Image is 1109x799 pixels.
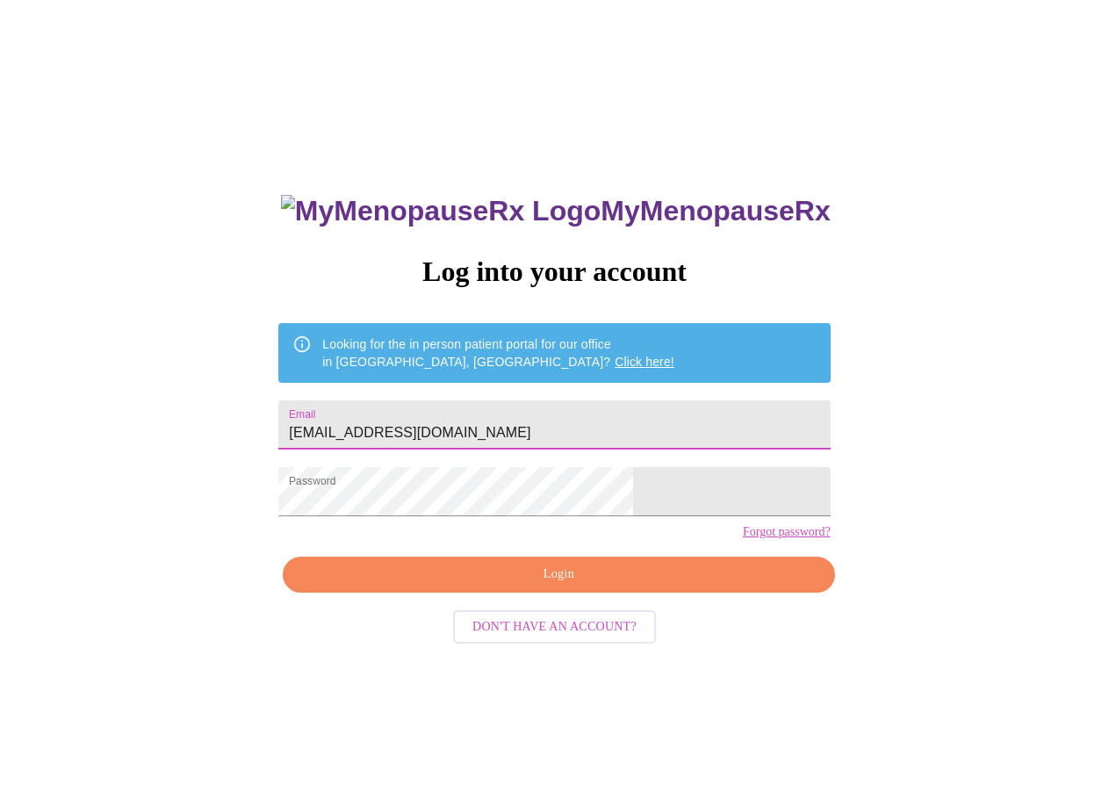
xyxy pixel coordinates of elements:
[449,617,660,632] a: Don't have an account?
[615,355,674,369] a: Click here!
[743,525,831,539] a: Forgot password?
[281,195,831,227] h3: MyMenopauseRx
[472,616,637,638] span: Don't have an account?
[278,256,830,288] h3: Log into your account
[453,610,656,644] button: Don't have an account?
[322,328,674,378] div: Looking for the in person patient portal for our office in [GEOGRAPHIC_DATA], [GEOGRAPHIC_DATA]?
[281,195,601,227] img: MyMenopauseRx Logo
[283,557,834,593] button: Login
[303,564,814,586] span: Login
